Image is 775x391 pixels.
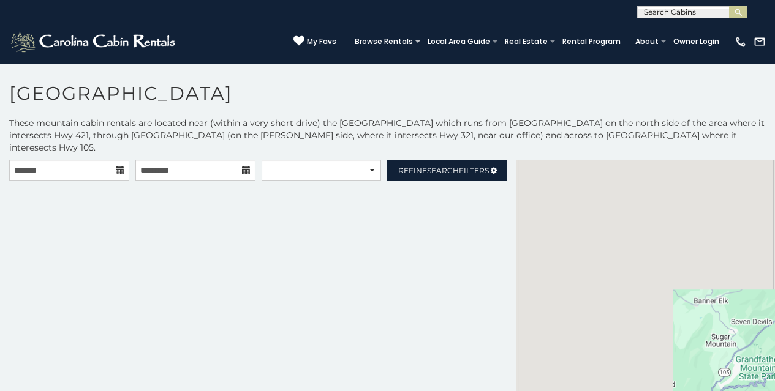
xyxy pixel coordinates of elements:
[387,160,507,181] a: RefineSearchFilters
[735,35,747,48] img: phone-regular-white.png
[398,166,489,175] span: Refine Filters
[629,33,665,50] a: About
[349,33,419,50] a: Browse Rentals
[667,33,725,50] a: Owner Login
[307,36,336,47] span: My Favs
[293,35,336,48] a: My Favs
[556,33,627,50] a: Rental Program
[754,35,766,48] img: mail-regular-white.png
[499,33,554,50] a: Real Estate
[422,33,496,50] a: Local Area Guide
[9,29,179,54] img: White-1-2.png
[427,166,459,175] span: Search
